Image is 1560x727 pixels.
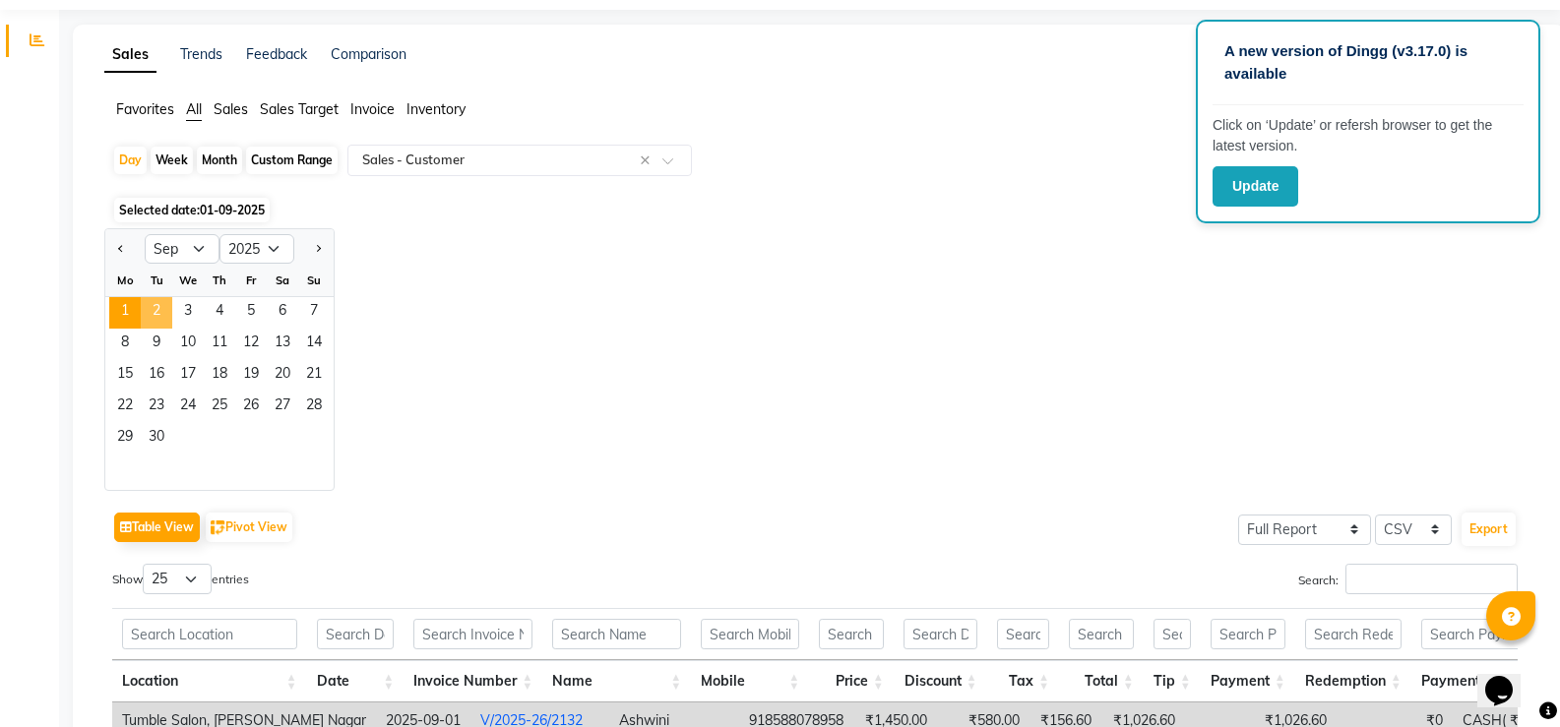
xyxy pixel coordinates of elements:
span: 20 [267,360,298,392]
input: Search Tip [1154,619,1191,649]
input: Search Total [1069,619,1134,649]
button: Pivot View [206,513,292,542]
input: Search: [1345,564,1518,594]
span: 13 [267,329,298,360]
span: Sales Target [260,100,339,118]
div: Thursday, September 4, 2025 [204,297,235,329]
span: 15 [109,360,141,392]
div: Sunday, September 28, 2025 [298,392,330,423]
div: Saturday, September 20, 2025 [267,360,298,392]
span: Sales [214,100,248,118]
span: 28 [298,392,330,423]
div: Week [151,147,193,174]
div: Th [204,265,235,296]
div: Tuesday, September 9, 2025 [141,329,172,360]
span: All [186,100,202,118]
div: Wednesday, September 24, 2025 [172,392,204,423]
button: Update [1213,166,1298,207]
span: Inventory [406,100,466,118]
input: Search Invoice Number [413,619,532,649]
span: 1 [109,297,141,329]
select: Showentries [143,564,212,594]
span: 25 [204,392,235,423]
div: Wednesday, September 3, 2025 [172,297,204,329]
div: Saturday, September 13, 2025 [267,329,298,360]
div: Friday, September 19, 2025 [235,360,267,392]
span: 3 [172,297,204,329]
span: 12 [235,329,267,360]
a: Feedback [246,45,307,63]
div: Custom Range [246,147,338,174]
span: 7 [298,297,330,329]
div: Monday, September 15, 2025 [109,360,141,392]
th: Name: activate to sort column ascending [542,660,691,702]
div: Thursday, September 18, 2025 [204,360,235,392]
span: 10 [172,329,204,360]
span: 19 [235,360,267,392]
div: Su [298,265,330,296]
span: 6 [267,297,298,329]
span: 21 [298,360,330,392]
div: Wednesday, September 10, 2025 [172,329,204,360]
input: Search Name [552,619,681,649]
button: Next month [310,233,326,265]
input: Search Location [122,619,297,649]
button: Export [1462,513,1516,546]
a: Comparison [331,45,406,63]
input: Search Mobile [701,619,799,649]
div: Monday, September 29, 2025 [109,423,141,454]
button: Previous month [113,233,129,265]
span: 22 [109,392,141,423]
div: We [172,265,204,296]
th: Payment: activate to sort column ascending [1201,660,1295,702]
span: 5 [235,297,267,329]
div: Friday, September 12, 2025 [235,329,267,360]
span: Clear all [640,151,656,171]
div: Fr [235,265,267,296]
div: Tuesday, September 30, 2025 [141,423,172,454]
div: Monday, September 22, 2025 [109,392,141,423]
th: Redemption: activate to sort column ascending [1295,660,1411,702]
div: Tuesday, September 16, 2025 [141,360,172,392]
a: Sales [104,37,156,73]
label: Show entries [112,564,249,594]
th: Tip: activate to sort column ascending [1144,660,1201,702]
span: 4 [204,297,235,329]
th: Payment Mode: activate to sort column ascending [1411,660,1546,702]
span: 18 [204,360,235,392]
div: Tu [141,265,172,296]
iframe: chat widget [1477,648,1540,707]
div: Thursday, September 11, 2025 [204,329,235,360]
div: Mo [109,265,141,296]
div: Sunday, September 7, 2025 [298,297,330,329]
span: Selected date: [114,198,270,222]
span: 01-09-2025 [200,203,265,217]
span: 23 [141,392,172,423]
div: Wednesday, September 17, 2025 [172,360,204,392]
div: Tuesday, September 23, 2025 [141,392,172,423]
span: 9 [141,329,172,360]
input: Search Price [819,619,884,649]
div: Day [114,147,147,174]
div: Month [197,147,242,174]
th: Tax: activate to sort column ascending [987,660,1060,702]
label: Search: [1298,564,1518,594]
div: Monday, September 8, 2025 [109,329,141,360]
div: Sunday, September 21, 2025 [298,360,330,392]
input: Search Discount [904,619,977,649]
input: Search Tax [997,619,1050,649]
th: Location: activate to sort column ascending [112,660,307,702]
img: pivot.png [211,520,225,535]
th: Mobile: activate to sort column ascending [691,660,809,702]
div: Friday, September 26, 2025 [235,392,267,423]
div: Monday, September 1, 2025 [109,297,141,329]
input: Search Payment [1211,619,1285,649]
span: 16 [141,360,172,392]
select: Select year [219,234,294,264]
span: 26 [235,392,267,423]
input: Search Payment Mode [1421,619,1536,649]
th: Total: activate to sort column ascending [1059,660,1144,702]
a: Trends [180,45,222,63]
th: Discount: activate to sort column ascending [894,660,987,702]
span: 14 [298,329,330,360]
